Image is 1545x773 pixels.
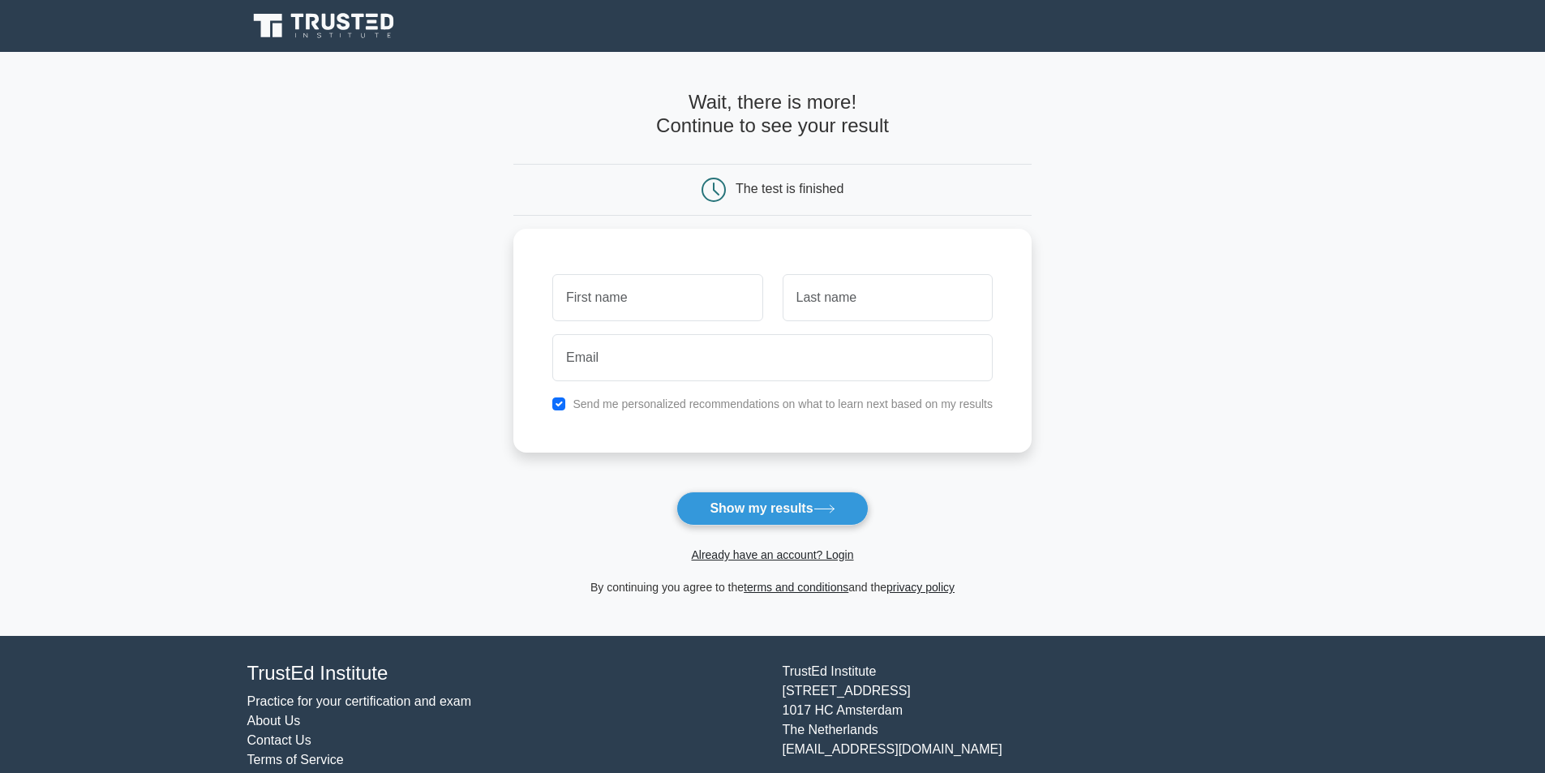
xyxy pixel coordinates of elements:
a: Terms of Service [247,753,344,767]
h4: Wait, there is more! Continue to see your result [513,91,1032,138]
a: terms and conditions [744,581,848,594]
div: The test is finished [736,182,843,195]
a: About Us [247,714,301,728]
a: Practice for your certification and exam [247,694,472,708]
label: Send me personalized recommendations on what to learn next based on my results [573,397,993,410]
a: Already have an account? Login [691,548,853,561]
input: First name [552,274,762,321]
button: Show my results [676,492,868,526]
a: Contact Us [247,733,311,747]
div: By continuing you agree to the and the [504,578,1041,597]
input: Last name [783,274,993,321]
h4: TrustEd Institute [247,662,763,685]
input: Email [552,334,993,381]
a: privacy policy [886,581,955,594]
